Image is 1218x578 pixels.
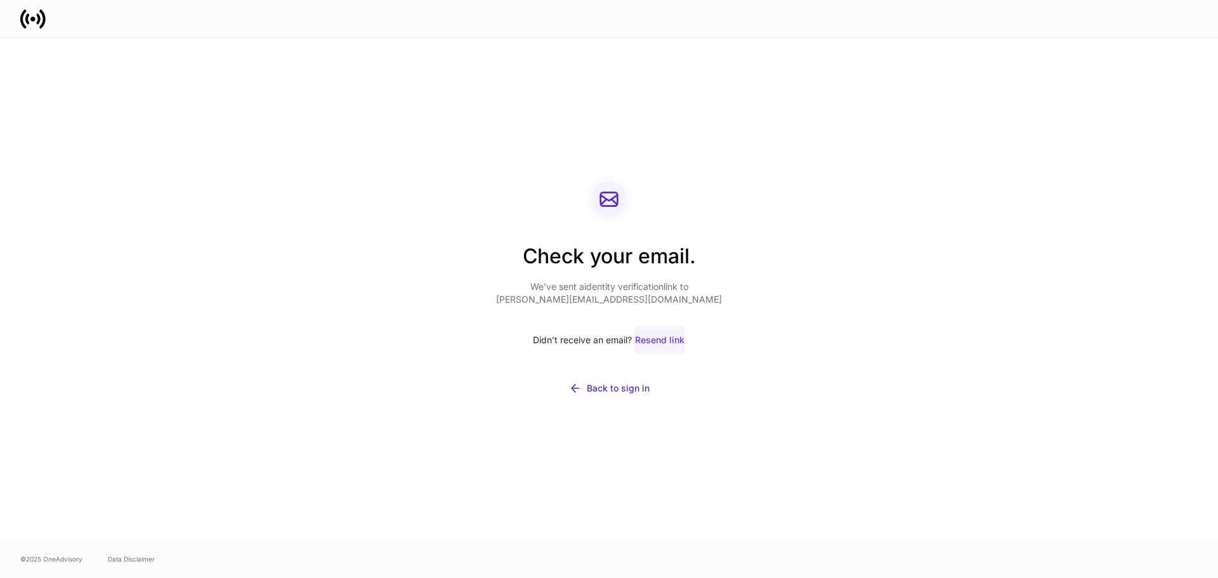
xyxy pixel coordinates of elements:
button: Back to sign in [496,374,722,402]
div: Back to sign in [587,382,650,395]
span: © 2025 OneAdvisory [20,554,82,564]
div: Didn’t receive an email? [496,326,722,354]
div: Resend link [635,334,684,346]
p: We’ve sent a identity verification link to [PERSON_NAME][EMAIL_ADDRESS][DOMAIN_NAME] [496,280,722,306]
a: Data Disclaimer [108,554,155,564]
h2: Check your email. [496,242,722,280]
button: Resend link [634,326,685,354]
